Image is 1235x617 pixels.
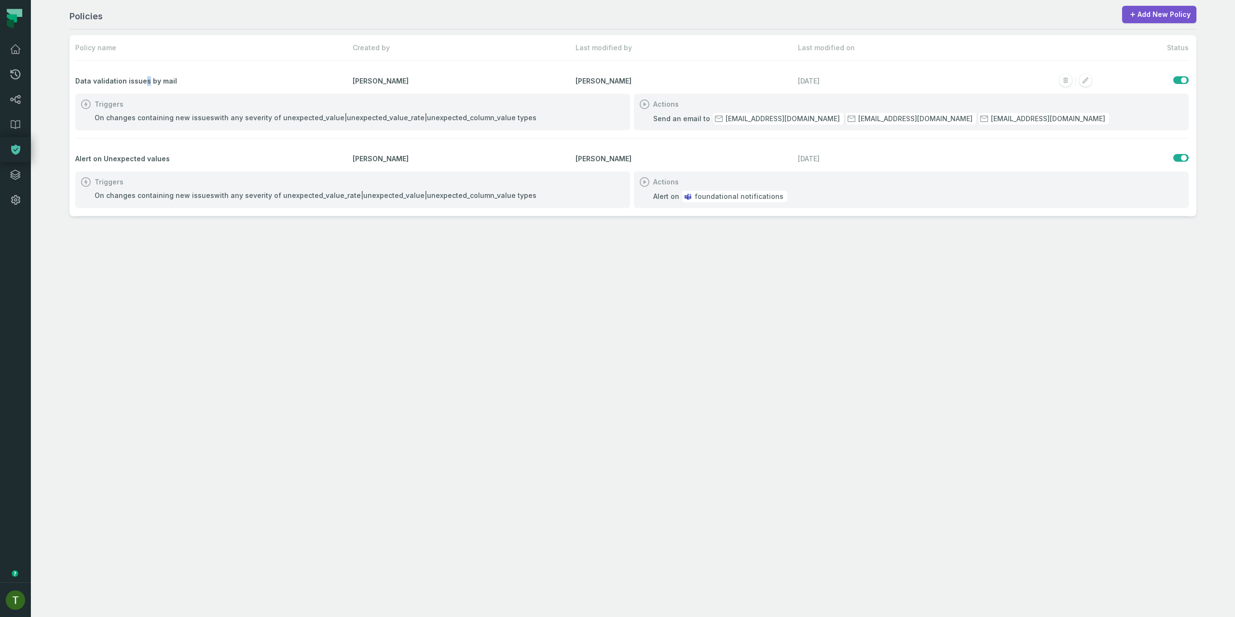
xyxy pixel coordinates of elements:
div: On changes containing new issues with any severity of unexpected_value_rate|unexpected_value|unex... [95,191,536,200]
span: Send an email to [653,114,710,124]
a: Add New Policy [1122,6,1196,23]
relative-time: Sep 30, 2025, 8:03 PM GMT+3 [798,76,1017,86]
span: Alert on Unexpected values [75,154,349,164]
relative-time: Sep 1, 2025, 4:38 PM GMT+3 [798,154,1017,164]
span: Last modified on [798,43,1017,53]
span: [PERSON_NAME] [353,76,572,86]
span: [PERSON_NAME] [576,154,795,164]
span: Last modified by [576,43,795,53]
span: Data validation issues by mail [75,76,349,86]
h1: Actions [653,99,679,109]
img: avatar of Tomer Galun [6,590,25,610]
span: foundational notifications [695,192,783,201]
h1: Actions [653,177,679,187]
span: [PERSON_NAME] [576,76,795,86]
span: [EMAIL_ADDRESS][DOMAIN_NAME] [991,114,1105,124]
span: Created by [353,43,572,53]
div: Tooltip anchor [11,569,19,578]
h1: Triggers [95,99,123,109]
span: [EMAIL_ADDRESS][DOMAIN_NAME] [726,114,840,124]
span: [EMAIL_ADDRESS][DOMAIN_NAME] [858,114,973,124]
span: Alert on [653,192,679,201]
span: Status [1134,43,1189,53]
h1: Triggers [95,177,123,187]
div: On changes containing new issues with any severity of unexpected_value|unexpected_value_rate|unex... [95,113,536,123]
span: [PERSON_NAME] [353,154,572,164]
span: Policy name [75,43,349,53]
h1: Policies [69,10,103,23]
